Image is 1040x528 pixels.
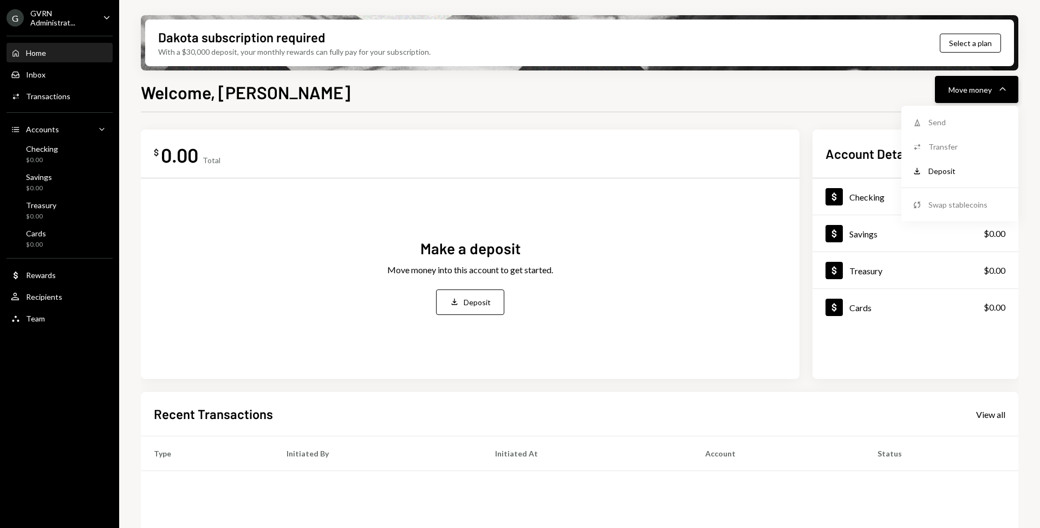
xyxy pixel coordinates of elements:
th: Initiated By [274,436,482,471]
div: Savings [26,172,52,182]
a: Cards$0.00 [6,226,113,252]
a: Transactions [6,86,113,106]
th: Initiated At [482,436,692,471]
div: Cards [849,302,872,313]
a: Savings$0.00 [812,215,1018,252]
h2: Account Details [825,145,917,163]
div: View all [976,409,1005,420]
th: Type [141,436,274,471]
div: Move money [948,84,992,95]
a: Home [6,43,113,62]
div: Checking [26,144,58,153]
div: Treasury [849,266,882,276]
div: $0.00 [984,227,1005,240]
div: Swap stablecoins [928,199,1007,210]
div: Treasury [26,201,56,210]
div: Move money into this account to get started. [387,263,553,276]
div: $0.00 [984,264,1005,277]
a: Team [6,308,113,328]
h2: Recent Transactions [154,405,273,423]
a: View all [976,408,1005,420]
div: With a $30,000 deposit, your monthly rewards can fully pay for your subscription. [158,46,431,57]
div: Transfer [928,141,1007,152]
div: Transactions [26,92,70,101]
div: Accounts [26,125,59,134]
div: $0.00 [26,156,58,165]
th: Account [692,436,864,471]
div: Dakota subscription required [158,28,325,46]
div: Savings [849,229,877,239]
a: Cards$0.00 [812,289,1018,325]
a: Recipients [6,287,113,306]
div: $ [154,147,159,158]
th: Status [864,436,1018,471]
a: Rewards [6,265,113,285]
div: Home [26,48,46,57]
div: Send [928,117,1007,128]
a: Accounts [6,119,113,139]
a: Inbox [6,65,113,84]
div: Make a deposit [420,238,521,259]
div: 0.00 [161,143,198,167]
div: Checking [849,192,885,202]
button: Select a plan [940,34,1001,53]
div: Recipients [26,292,62,301]
div: GVRN Administrat... [30,9,94,27]
div: Cards [26,229,46,238]
a: Checking$0.00 [812,178,1018,215]
div: G [6,9,24,27]
a: Treasury$0.00 [6,197,113,223]
div: Inbox [26,70,45,79]
div: $0.00 [26,184,52,193]
div: Deposit [464,297,491,308]
div: Rewards [26,271,56,280]
a: Treasury$0.00 [812,252,1018,288]
div: Team [26,314,45,323]
button: Deposit [436,289,504,315]
h1: Welcome, [PERSON_NAME] [141,81,350,103]
a: Checking$0.00 [6,141,113,167]
div: Total [203,156,220,165]
div: Deposit [928,165,1007,177]
button: Move money [935,76,1018,103]
a: Savings$0.00 [6,169,113,195]
div: $0.00 [984,301,1005,314]
div: $0.00 [26,212,56,221]
div: $0.00 [26,240,46,249]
